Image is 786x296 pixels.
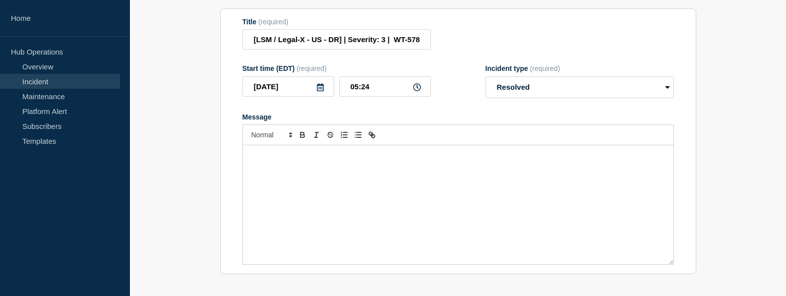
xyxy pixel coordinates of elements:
input: Title [242,29,431,50]
div: Incident type [485,64,674,72]
div: Start time (EDT) [242,64,431,72]
div: Title [242,18,431,26]
button: Toggle link [365,129,379,141]
input: HH:MM [339,76,431,97]
div: Message [243,145,673,264]
input: YYYY-MM-DD [242,76,334,97]
button: Toggle bold text [296,129,309,141]
span: (required) [297,64,327,72]
div: Message [242,113,674,121]
button: Toggle bulleted list [351,129,365,141]
button: Toggle strikethrough text [323,129,337,141]
button: Toggle ordered list [337,129,351,141]
select: Incident type [485,76,674,98]
span: (required) [530,64,560,72]
span: (required) [258,18,289,26]
button: Toggle italic text [309,129,323,141]
span: Font size [247,129,296,141]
